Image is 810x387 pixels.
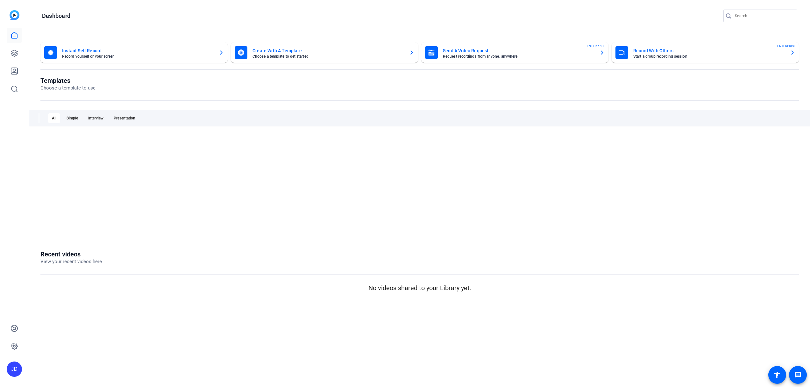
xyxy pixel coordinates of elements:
div: Presentation [110,113,139,123]
p: View your recent videos here [40,258,102,265]
h1: Dashboard [42,12,70,20]
mat-icon: accessibility [773,371,781,379]
h1: Templates [40,77,96,84]
div: All [48,113,60,123]
div: JD [7,362,22,377]
div: Simple [63,113,82,123]
p: No videos shared to your Library yet. [40,283,799,293]
mat-card-title: Instant Self Record [62,47,214,54]
mat-card-subtitle: Request recordings from anyone, anywhere [443,54,594,58]
div: Interview [84,113,107,123]
mat-card-subtitle: Start a group recording session [633,54,785,58]
h1: Recent videos [40,250,102,258]
mat-card-title: Create With A Template [252,47,404,54]
p: Choose a template to use [40,84,96,92]
button: Send A Video RequestRequest recordings from anyone, anywhereENTERPRISE [421,42,608,63]
mat-card-subtitle: Record yourself or your screen [62,54,214,58]
button: Record With OthersStart a group recording sessionENTERPRISE [612,42,799,63]
mat-card-title: Record With Others [633,47,785,54]
img: blue-gradient.svg [10,10,19,20]
mat-card-subtitle: Choose a template to get started [252,54,404,58]
mat-card-title: Send A Video Request [443,47,594,54]
span: ENTERPRISE [587,44,605,48]
button: Create With A TemplateChoose a template to get started [231,42,418,63]
mat-icon: message [794,371,802,379]
button: Instant Self RecordRecord yourself or your screen [40,42,228,63]
input: Search [735,12,792,20]
span: ENTERPRISE [777,44,796,48]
